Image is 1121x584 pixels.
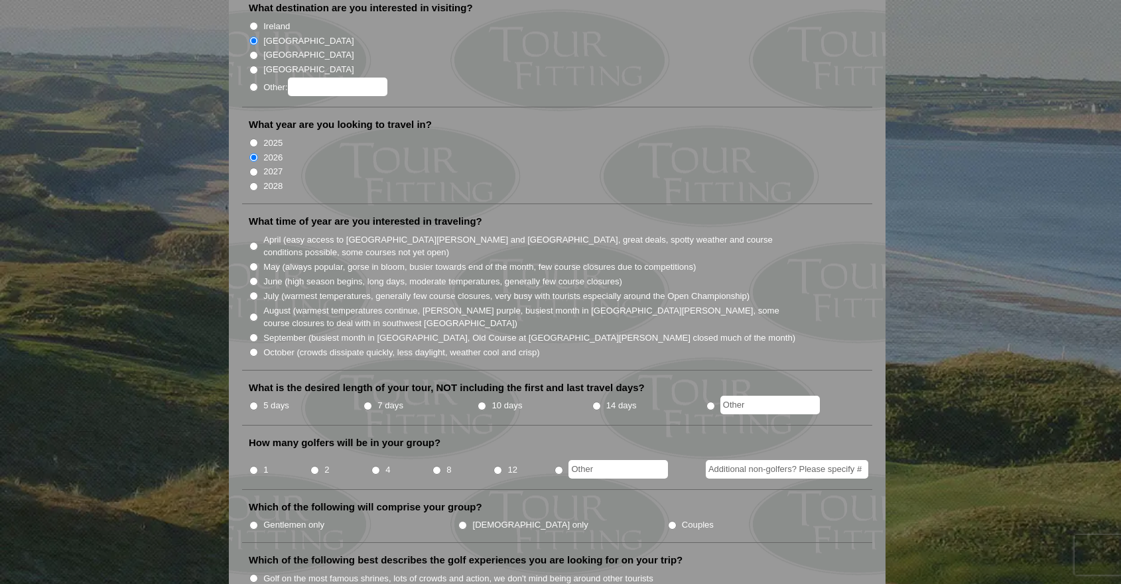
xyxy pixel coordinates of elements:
[263,180,283,193] label: 2028
[263,399,289,412] label: 5 days
[249,118,432,131] label: What year are you looking to travel in?
[263,34,354,48] label: [GEOGRAPHIC_DATA]
[492,399,523,412] label: 10 days
[446,463,451,477] label: 8
[263,304,797,330] label: August (warmest temperatures continue, [PERSON_NAME] purple, busiest month in [GEOGRAPHIC_DATA][P...
[263,48,354,62] label: [GEOGRAPHIC_DATA]
[249,215,482,228] label: What time of year are you interested in traveling?
[263,261,696,274] label: May (always popular, gorse in bloom, busier towards end of the month, few course closures due to ...
[263,63,354,76] label: [GEOGRAPHIC_DATA]
[249,500,482,514] label: Which of the following will comprise your group?
[385,463,390,477] label: 4
[263,137,283,150] label: 2025
[263,233,797,259] label: April (easy access to [GEOGRAPHIC_DATA][PERSON_NAME] and [GEOGRAPHIC_DATA], great deals, spotty w...
[324,463,329,477] label: 2
[720,396,820,414] input: Other
[249,436,440,449] label: How many golfers will be in your group?
[263,275,622,288] label: June (high season begins, long days, moderate temperatures, generally few course closures)
[377,399,403,412] label: 7 days
[263,78,387,96] label: Other:
[263,165,283,178] label: 2027
[473,518,588,532] label: [DEMOGRAPHIC_DATA] only
[249,381,645,394] label: What is the desired length of your tour, NOT including the first and last travel days?
[263,518,324,532] label: Gentlemen only
[263,463,268,477] label: 1
[249,1,473,15] label: What destination are you interested in visiting?
[706,460,868,479] input: Additional non-golfers? Please specify #
[263,290,750,303] label: July (warmest temperatures, generally few course closures, very busy with tourists especially aro...
[263,151,283,164] label: 2026
[507,463,517,477] label: 12
[682,518,714,532] label: Couples
[263,20,290,33] label: Ireland
[288,78,387,96] input: Other:
[263,331,795,345] label: September (busiest month in [GEOGRAPHIC_DATA], Old Course at [GEOGRAPHIC_DATA][PERSON_NAME] close...
[606,399,637,412] label: 14 days
[263,346,540,359] label: October (crowds dissipate quickly, less daylight, weather cool and crisp)
[568,460,668,479] input: Other
[249,554,683,567] label: Which of the following best describes the golf experiences you are looking for on your trip?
